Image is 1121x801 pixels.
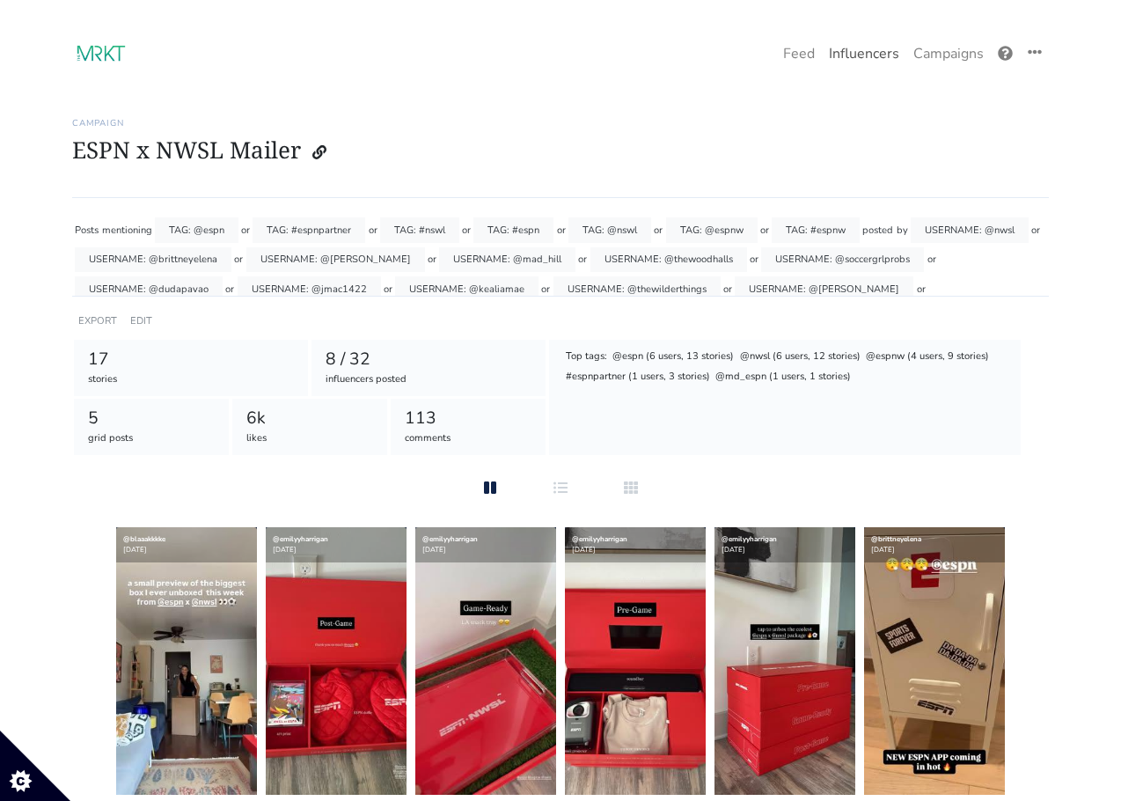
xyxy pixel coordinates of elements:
div: or [557,217,566,243]
div: posted [862,217,893,243]
div: 5 [88,406,216,431]
a: @emilyyharrigan [422,534,478,544]
div: TAG: #espnpartner [253,217,365,243]
a: @blaaakkkke [123,534,165,544]
div: @md_espn (1 users, 1 stories) [714,369,853,386]
div: comments [405,431,532,446]
div: USERNAME: @thewoodhalls [590,247,747,273]
div: USERNAME: @jmac1422 [238,276,381,302]
a: Feed [776,36,822,71]
div: mentioning [102,217,152,243]
div: stories [88,372,295,387]
div: [DATE] [714,527,855,562]
div: TAG: #espn [473,217,553,243]
a: @emilyyharrigan [572,534,627,544]
div: @espnw (4 users, 9 stories) [864,349,990,366]
div: USERNAME: @thewilderthings [553,276,721,302]
a: @emilyyharrigan [722,534,777,544]
div: or [750,247,758,273]
a: @brittneyelena [871,534,921,544]
div: USERNAME: @kealiamae [395,276,539,302]
div: TAG: @espn [155,217,238,243]
div: USERNAME: @nwsl [911,217,1029,243]
div: or [927,247,936,273]
div: or [384,276,392,302]
div: @nwsl (6 users, 12 stories) [738,349,861,366]
div: by [897,217,908,243]
div: or [760,217,769,243]
div: USERNAME: @[PERSON_NAME] [735,276,913,302]
div: or [241,217,250,243]
a: Campaigns [906,36,991,71]
div: 8 / 32 [326,347,532,372]
div: [DATE] [116,527,257,562]
div: USERNAME: @[PERSON_NAME] [246,247,425,273]
div: likes [246,431,374,446]
div: TAG: @espnw [666,217,758,243]
a: Influencers [822,36,906,71]
div: or [654,217,663,243]
div: 6k [246,406,374,431]
div: or [462,217,471,243]
div: USERNAME: @mad_hill [439,247,575,273]
a: EXPORT [78,314,117,327]
div: [DATE] [415,527,556,562]
div: USERNAME: @dudapavao [75,276,223,302]
div: TAG: #espnw [772,217,860,243]
div: or [428,247,436,273]
div: [DATE] [565,527,706,562]
div: or [225,276,234,302]
div: 17 [88,347,295,372]
div: grid posts [88,431,216,446]
a: @emilyyharrigan [273,534,328,544]
div: TAG: @nswl [568,217,651,243]
div: or [541,276,550,302]
h1: ESPN x NWSL Mailer [72,136,1049,169]
div: 113 [405,406,532,431]
div: or [369,217,377,243]
div: or [1031,217,1040,243]
div: [DATE] [864,527,1005,562]
div: TAG: #nswl [380,217,459,243]
div: Posts [75,217,99,243]
div: @espn (6 users, 13 stories) [612,349,736,366]
div: or [723,276,732,302]
div: USERNAME: @brittneyelena [75,247,231,273]
a: EDIT [130,314,152,327]
div: or [917,276,926,302]
h6: Campaign [72,118,1049,129]
div: [DATE] [266,527,407,562]
div: influencers posted [326,372,532,387]
div: or [234,247,243,273]
div: USERNAME: @soccergrlprobs [761,247,924,273]
div: #espnpartner (1 users, 3 stories) [564,369,711,386]
img: 17:23:10_1694020990 [72,39,128,69]
div: Top tags: [564,349,608,366]
div: or [578,247,587,273]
